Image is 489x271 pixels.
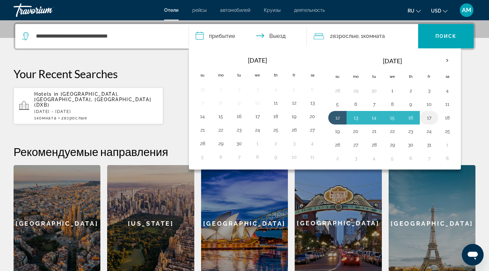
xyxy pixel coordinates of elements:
[215,152,226,162] button: Day 6
[270,85,281,94] button: Day 4
[408,8,414,14] span: ru
[252,152,263,162] button: Day 8
[234,98,244,108] button: Day 9
[405,86,416,95] button: Day 2
[307,112,318,121] button: Day 20
[264,7,280,13] a: Круизы
[14,1,81,19] a: Travorium
[197,152,208,162] button: Day 5
[363,33,385,39] span: Комната
[14,145,475,158] h2: Рекомендуемые направления
[358,31,385,41] span: , 1
[424,99,434,109] button: Day 10
[34,109,158,114] p: [DATE] - [DATE]
[197,139,208,148] button: Day 28
[61,116,87,120] span: 2
[387,154,398,163] button: Day 5
[307,125,318,135] button: Day 27
[405,127,416,136] button: Day 23
[387,99,398,109] button: Day 8
[369,86,379,95] button: Day 30
[330,31,358,41] span: 2
[350,154,361,163] button: Day 3
[215,85,226,94] button: Day 1
[307,24,418,48] button: Travelers: 2 adults, 0 children
[347,53,438,69] th: [DATE]
[270,152,281,162] button: Day 9
[387,113,398,122] button: Day 15
[405,154,416,163] button: Day 6
[307,139,318,148] button: Day 4
[234,125,244,135] button: Day 23
[212,53,303,68] th: [DATE]
[197,112,208,121] button: Day 14
[462,244,484,266] iframe: Кнопка запуска окна обмена сообщениями
[189,24,307,48] button: Check in and out dates
[424,86,434,95] button: Day 3
[215,112,226,121] button: Day 15
[289,139,299,148] button: Day 3
[252,98,263,108] button: Day 10
[442,86,453,95] button: Day 4
[332,113,343,122] button: Day 12
[442,140,453,150] button: Day 1
[332,127,343,136] button: Day 19
[435,33,457,39] span: Поиск
[252,112,263,121] button: Day 17
[164,7,179,13] a: Отели
[14,87,163,125] button: Hotels in [GEOGRAPHIC_DATA], [GEOGRAPHIC_DATA], [GEOGRAPHIC_DATA] (DXB)[DATE] - [DATE]1Комната2Вз...
[431,8,441,14] span: USD
[332,86,343,95] button: Day 28
[270,112,281,121] button: Day 18
[442,127,453,136] button: Day 25
[307,98,318,108] button: Day 13
[234,112,244,121] button: Day 16
[369,154,379,163] button: Day 4
[197,85,208,94] button: Day 31
[387,86,398,95] button: Day 1
[350,99,361,109] button: Day 6
[405,99,416,109] button: Day 9
[220,7,250,13] a: автомобилей
[234,152,244,162] button: Day 7
[387,127,398,136] button: Day 22
[197,125,208,135] button: Day 21
[332,154,343,163] button: Day 2
[252,125,263,135] button: Day 24
[387,140,398,150] button: Day 29
[37,116,57,120] span: Комната
[350,140,361,150] button: Day 27
[369,113,379,122] button: Day 14
[442,99,453,109] button: Day 11
[289,112,299,121] button: Day 19
[418,24,474,48] button: Поиск
[333,33,358,39] span: Взрослые
[350,113,361,122] button: Day 13
[34,91,59,97] span: Hotels in
[294,7,325,13] span: деятельность
[289,152,299,162] button: Day 10
[442,154,453,163] button: Day 8
[215,139,226,148] button: Day 29
[197,98,208,108] button: Day 7
[408,6,421,16] button: Change language
[270,125,281,135] button: Day 25
[332,99,343,109] button: Day 5
[64,116,87,120] span: Взрослые
[424,140,434,150] button: Day 31
[424,154,434,163] button: Day 7
[34,91,151,108] span: [GEOGRAPHIC_DATA], [GEOGRAPHIC_DATA], [GEOGRAPHIC_DATA] (DXB)
[458,3,475,17] button: User Menu
[270,139,281,148] button: Day 2
[462,7,471,14] span: AM
[289,125,299,135] button: Day 26
[252,85,263,94] button: Day 3
[307,152,318,162] button: Day 11
[332,140,343,150] button: Day 26
[192,7,207,13] a: рейсы
[424,113,434,122] button: Day 17
[307,85,318,94] button: Day 6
